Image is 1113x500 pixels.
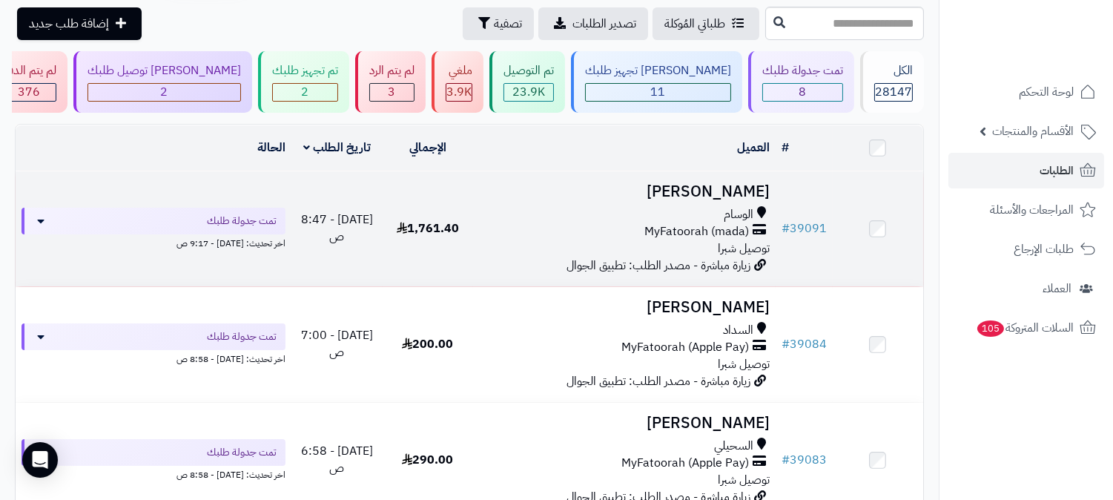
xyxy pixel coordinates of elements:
span: 1,761.40 [397,220,459,237]
div: 11 [586,84,730,101]
span: تصدير الطلبات [572,15,636,33]
div: 2 [88,84,240,101]
span: 28147 [875,83,912,101]
div: لم يتم الدفع [1,62,56,79]
div: 8 [763,84,842,101]
img: logo-2.png [1012,12,1099,43]
span: طلبات الإرجاع [1014,239,1074,260]
a: الحالة [257,139,285,157]
span: # [782,335,790,353]
div: 23880 [504,84,553,101]
a: الكل28147 [857,51,927,113]
span: [DATE] - 8:47 ص [301,211,373,246]
button: تصفية [463,7,534,40]
span: السحيلي [714,438,753,455]
a: #39083 [782,451,827,469]
div: الكل [874,62,913,79]
span: الوسام [724,206,753,223]
span: الأقسام والمنتجات [992,121,1074,142]
div: اخر تحديث: [DATE] - 8:58 ص [22,466,285,481]
a: تم تجهيز طلبك 2 [255,51,352,113]
div: اخر تحديث: [DATE] - 8:58 ص [22,350,285,366]
span: السداد [723,322,753,339]
a: تمت جدولة طلبك 8 [745,51,857,113]
span: # [782,451,790,469]
span: 290.00 [402,451,453,469]
div: 3 [370,84,414,101]
h3: [PERSON_NAME] [479,183,770,200]
a: # [782,139,789,157]
a: العميل [737,139,770,157]
div: ملغي [446,62,472,79]
span: السلات المتروكة [976,318,1074,338]
a: [PERSON_NAME] تجهيز طلبك 11 [568,51,745,113]
span: [DATE] - 6:58 ص [301,442,373,477]
span: 3 [389,83,396,101]
span: الطلبات [1040,160,1074,181]
span: زيارة مباشرة - مصدر الطلب: تطبيق الجوال [567,257,750,274]
span: 3.9K [446,83,472,101]
div: لم يتم الرد [369,62,415,79]
a: طلبات الإرجاع [948,231,1104,267]
span: # [782,220,790,237]
span: زيارة مباشرة - مصدر الطلب: تطبيق الجوال [567,372,750,390]
span: تمت جدولة طلبك [207,214,277,228]
span: المراجعات والأسئلة [990,200,1074,220]
a: إضافة طلب جديد [17,7,142,40]
span: MyFatoorah (Apple Pay) [621,339,749,356]
span: 23.9K [512,83,545,101]
div: اخر تحديث: [DATE] - 9:17 ص [22,234,285,250]
a: المراجعات والأسئلة [948,192,1104,228]
span: 2 [302,83,309,101]
span: MyFatoorah (Apple Pay) [621,455,749,472]
span: إضافة طلب جديد [29,15,109,33]
div: تمت جدولة طلبك [762,62,843,79]
span: 200.00 [402,335,453,353]
span: 8 [799,83,807,101]
div: [PERSON_NAME] تجهيز طلبك [585,62,731,79]
span: 2 [161,83,168,101]
div: تم التوصيل [503,62,554,79]
a: تصدير الطلبات [538,7,648,40]
span: تمت جدولة طلبك [207,445,277,460]
a: تاريخ الطلب [303,139,371,157]
a: الطلبات [948,153,1104,188]
a: #39084 [782,335,827,353]
h3: [PERSON_NAME] [479,299,770,316]
span: العملاء [1043,278,1071,299]
a: طلباتي المُوكلة [653,7,759,40]
div: Open Intercom Messenger [22,442,58,478]
div: 376 [2,84,56,101]
a: لم يتم الرد 3 [352,51,429,113]
h3: [PERSON_NAME] [479,415,770,432]
span: توصيل شبرا [718,355,770,373]
div: [PERSON_NAME] توصيل طلبك [87,62,241,79]
span: تصفية [494,15,522,33]
span: لوحة التحكم [1019,82,1074,102]
span: 105 [976,320,1005,338]
a: العملاء [948,271,1104,306]
span: 11 [651,83,666,101]
a: [PERSON_NAME] توصيل طلبك 2 [70,51,255,113]
a: #39091 [782,220,827,237]
a: تم التوصيل 23.9K [486,51,568,113]
a: الإجمالي [409,139,446,157]
span: [DATE] - 7:00 ص [301,326,373,361]
a: ملغي 3.9K [429,51,486,113]
span: تمت جدولة طلبك [207,329,277,344]
span: توصيل شبرا [718,471,770,489]
div: 2 [273,84,337,101]
div: 3865 [446,84,472,101]
span: MyFatoorah (mada) [644,223,749,240]
div: تم تجهيز طلبك [272,62,338,79]
span: توصيل شبرا [718,240,770,257]
a: السلات المتروكة105 [948,310,1104,346]
span: 376 [18,83,40,101]
span: طلباتي المُوكلة [664,15,725,33]
a: لوحة التحكم [948,74,1104,110]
